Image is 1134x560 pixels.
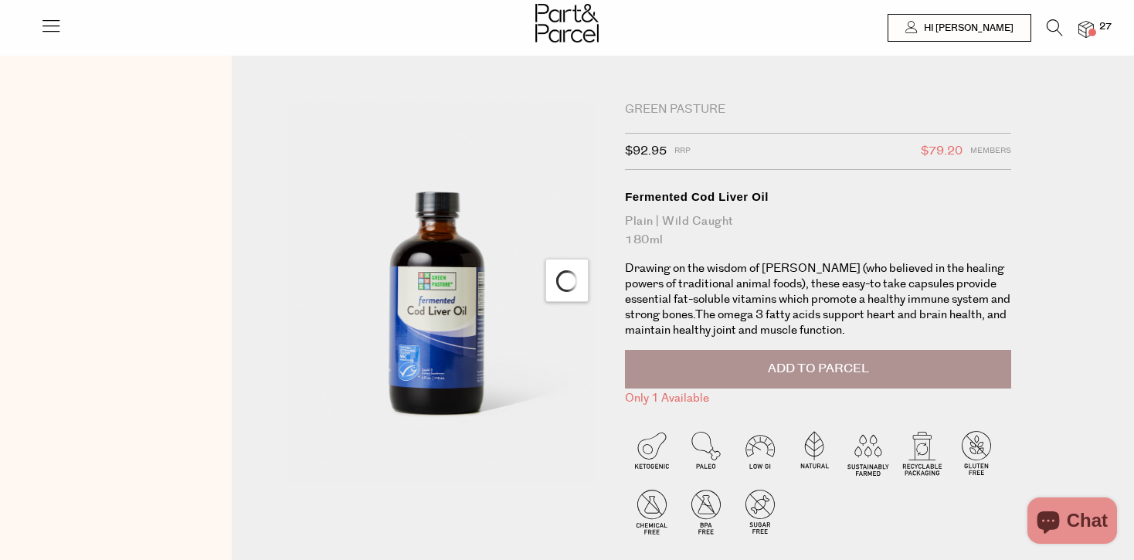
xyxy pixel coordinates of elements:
img: P_P-ICONS-Live_Bec_V11_Natural.svg [787,426,841,480]
span: 27 [1095,20,1115,34]
a: Hi [PERSON_NAME] [888,14,1031,42]
span: RRP [674,141,691,161]
img: P_P-ICONS-Live_Bec_V11_BPA_Free.svg [679,484,733,538]
p: Drawing on the wisdom of [PERSON_NAME] (who believed in the healing powers of traditional animal ... [625,261,1011,338]
img: Part&Parcel [535,4,599,42]
span: Hi [PERSON_NAME] [920,22,1013,35]
img: Fermented Cod Liver Oil [278,102,602,484]
inbox-online-store-chat: Shopify online store chat [1023,497,1122,548]
span: Members [970,141,1011,161]
img: P_P-ICONS-Live_Bec_V11_Paleo.svg [679,426,733,480]
span: $79.20 [921,141,963,161]
img: P_P-ICONS-Live_Bec_V11_Sugar_Free.svg [733,484,787,538]
img: P_P-ICONS-Live_Bec_V11_Low_Gi.svg [733,426,787,480]
img: P_P-ICONS-Live_Bec_V11_Chemical_Free.svg [625,484,679,538]
div: Fermented Cod Liver Oil [625,189,1011,205]
img: P_P-ICONS-Live_Bec_V11_Recyclable_Packaging.svg [895,426,949,480]
span: $92.95 [625,141,667,161]
span: Add to Parcel [768,360,869,378]
img: P_P-ICONS-Live_Bec_V11_Gluten_Free.svg [949,426,1003,480]
img: P_P-ICONS-Live_Bec_V11_Ketogenic.svg [625,426,679,480]
div: Green Pasture [625,102,1011,117]
a: 27 [1078,21,1094,37]
img: P_P-ICONS-Live_Bec_V11_Sustainable_Farmed.svg [841,426,895,480]
div: Plain | Wild Caught 180ml [625,212,1011,249]
button: Add to Parcel [625,350,1011,389]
